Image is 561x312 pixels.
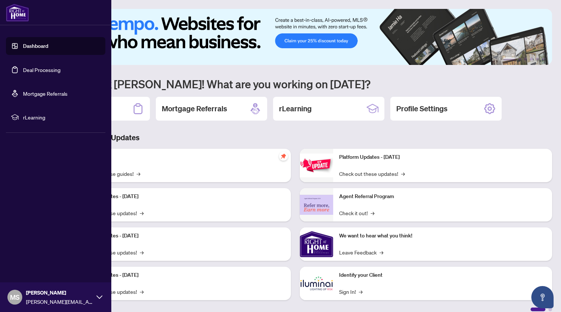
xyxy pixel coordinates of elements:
img: We want to hear what you think! [300,227,333,261]
p: Identify your Client [339,271,546,279]
img: Identify your Client [300,267,333,300]
button: 6 [542,58,545,60]
h2: rLearning [279,104,312,114]
h2: Mortgage Referrals [162,104,227,114]
p: We want to hear what you think! [339,232,546,240]
a: Deal Processing [23,66,60,73]
button: 5 [536,58,539,60]
span: → [371,209,374,217]
p: Platform Updates - [DATE] [78,271,285,279]
span: → [140,288,144,296]
button: Open asap [531,286,554,308]
a: Mortgage Referrals [23,90,68,97]
p: Agent Referral Program [339,193,546,201]
p: Platform Updates - [DATE] [339,153,546,161]
span: [PERSON_NAME][EMAIL_ADDRESS][DOMAIN_NAME] [26,298,93,306]
h2: Profile Settings [396,104,447,114]
h1: Welcome back [PERSON_NAME]! What are you working on [DATE]? [39,77,552,91]
span: rLearning [23,113,100,121]
button: 4 [530,58,533,60]
img: Platform Updates - June 23, 2025 [300,154,333,177]
span: → [137,170,140,178]
a: Leave Feedback→ [339,248,383,256]
a: Dashboard [23,43,48,49]
span: → [359,288,362,296]
a: Check it out!→ [339,209,374,217]
img: logo [6,4,29,22]
span: MS [10,292,20,302]
span: → [401,170,405,178]
img: Slide 0 [39,9,552,65]
button: 3 [524,58,527,60]
span: pushpin [279,152,288,161]
img: Agent Referral Program [300,195,333,215]
p: Self-Help [78,153,285,161]
span: → [140,209,144,217]
span: → [380,248,383,256]
p: Platform Updates - [DATE] [78,232,285,240]
span: [PERSON_NAME] [26,289,93,297]
span: → [140,248,144,256]
a: Check out these updates!→ [339,170,405,178]
a: Sign In!→ [339,288,362,296]
button: 1 [503,58,515,60]
h3: Brokerage & Industry Updates [39,132,552,143]
button: 2 [518,58,521,60]
p: Platform Updates - [DATE] [78,193,285,201]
